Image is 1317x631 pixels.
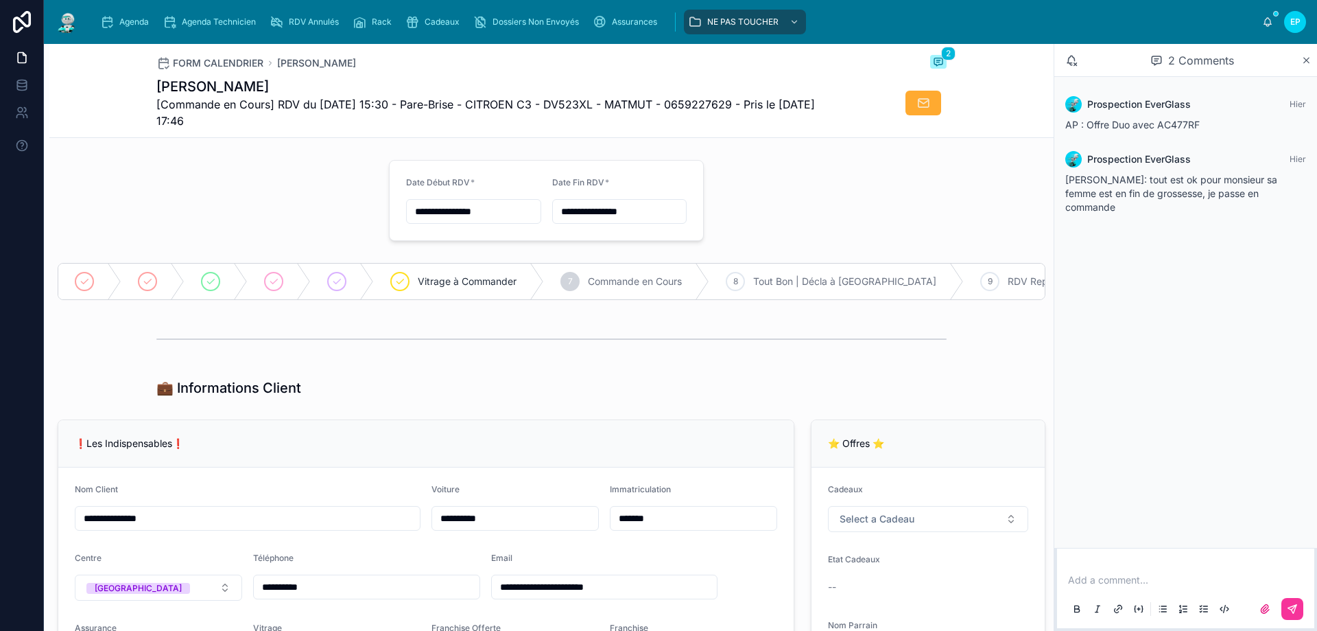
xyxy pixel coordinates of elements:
span: Hier [1290,99,1306,109]
span: Cadeaux [425,16,460,27]
span: Hier [1290,154,1306,164]
span: Dossiers Non Envoyés [493,16,579,27]
span: Prospection EverGlass [1087,97,1191,111]
span: Téléphone [253,553,294,563]
span: [Commande en Cours] RDV du [DATE] 15:30 - Pare-Brise - CITROEN C3 - DV523XL - MATMUT - 0659227629... [156,96,844,129]
span: [PERSON_NAME]: tout est ok pour monsieur sa femme est en fin de grossesse, je passe en commande [1065,174,1277,213]
span: 9 [988,276,993,287]
span: Vitrage à Commander [418,275,517,288]
span: Date Début RDV [406,177,470,187]
a: Assurances [589,10,667,34]
span: Agenda Technicien [182,16,256,27]
a: Dossiers Non Envoyés [469,10,589,34]
span: 2 Comments [1168,52,1234,69]
span: RDV Reporté | RDV à Confirmer [1008,275,1150,288]
a: Agenda Technicien [158,10,265,34]
img: App logo [55,11,80,33]
span: Immatriculation [610,484,671,494]
div: scrollable content [91,7,1262,37]
span: -- [828,580,836,594]
span: Assurances [612,16,657,27]
a: Cadeaux [401,10,469,34]
span: Prospection EverGlass [1087,152,1191,166]
span: RDV Annulés [289,16,339,27]
span: 2 [941,47,956,60]
span: ❗Les Indispensables❗ [75,437,184,449]
span: Select a Cadeau [840,512,914,526]
span: Centre [75,553,102,563]
span: Nom Client [75,484,118,494]
div: [GEOGRAPHIC_DATA] [95,583,182,594]
span: Tout Bon | Décla à [GEOGRAPHIC_DATA] [753,275,936,288]
a: Agenda [96,10,158,34]
h1: [PERSON_NAME] [156,77,844,96]
span: Nom Parrain [828,620,877,630]
span: Cadeaux [828,484,863,494]
span: ⭐ Offres ⭐ [828,437,884,449]
span: Etat Cadeaux [828,554,880,564]
a: NE PAS TOUCHER [684,10,806,34]
a: Rack [348,10,401,34]
span: EP [1290,16,1301,27]
button: 2 [930,55,947,71]
span: Agenda [119,16,149,27]
span: Commande en Cours [588,275,682,288]
span: 8 [733,276,738,287]
span: Rack [372,16,392,27]
span: NE PAS TOUCHER [707,16,779,27]
a: [PERSON_NAME] [277,56,356,70]
button: Select Button [75,575,242,601]
span: Date Fin RDV [552,177,604,187]
a: FORM CALENDRIER [156,56,263,70]
a: RDV Annulés [265,10,348,34]
span: FORM CALENDRIER [173,56,263,70]
span: AP : Offre Duo avec AC477RF [1065,119,1200,130]
span: 7 [568,276,573,287]
h1: 💼 Informations Client [156,378,301,398]
button: Select Button [828,506,1028,532]
span: Email [491,553,512,563]
span: Voiture [431,484,460,494]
